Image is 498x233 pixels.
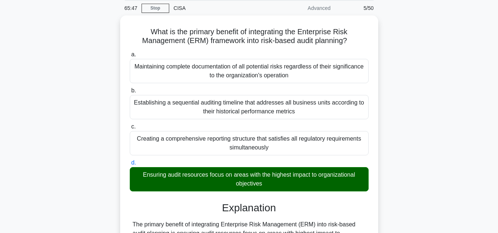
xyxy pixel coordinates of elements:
[130,167,369,191] div: Ensuring audit resources focus on areas with the highest impact to organizational objectives
[120,1,142,15] div: 65:47
[169,1,271,15] div: CISA
[142,4,169,13] a: Stop
[130,95,369,119] div: Establishing a sequential auditing timeline that addresses all business units according to their ...
[131,87,136,93] span: b.
[129,27,369,46] h5: What is the primary benefit of integrating the Enterprise Risk Management (ERM) framework into ri...
[131,159,136,166] span: d.
[131,123,136,130] span: c.
[130,131,369,155] div: Creating a comprehensive reporting structure that satisfies all regulatory requirements simultane...
[131,51,136,57] span: a.
[130,59,369,83] div: Maintaining complete documentation of all potential risks regardless of their significance to the...
[335,1,378,15] div: 5/50
[134,202,364,214] h3: Explanation
[271,1,335,15] div: Advanced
